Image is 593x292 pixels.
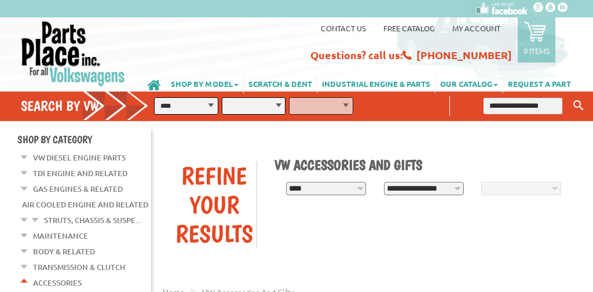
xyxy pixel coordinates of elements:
[166,73,243,93] a: SHOP BY MODEL
[274,156,567,173] h1: VW Accessories and Gifts
[33,244,95,259] a: Body & Related
[317,73,435,93] a: INDUSTRIAL ENGINE & PARTS
[33,228,88,243] a: Maintenance
[452,23,500,33] a: My Account
[321,23,366,33] a: Contact us
[22,197,148,212] a: Air Cooled Engine and Related
[171,161,257,248] div: Refine Your Results
[570,96,587,115] button: Keyword Search
[21,97,156,114] h4: Search by VW
[435,73,503,93] a: OUR CATALOG
[524,46,550,56] p: 0 items
[44,213,141,228] a: Struts, Chassis & Suspe...
[33,150,126,165] a: VW Diesel Engine Parts
[518,17,555,63] a: 0 items
[17,133,151,145] h4: Shop By Category
[33,181,123,196] a: Gas Engines & Related
[33,260,125,275] a: Transmission & Clutch
[503,73,576,93] a: REQUEST A PART
[383,23,435,33] a: Free Catalog
[20,20,126,87] img: Parts Place Inc!
[244,73,317,93] a: SCRATCH & DENT
[33,275,82,290] a: Accessories
[33,166,127,181] a: TDI Engine and Related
